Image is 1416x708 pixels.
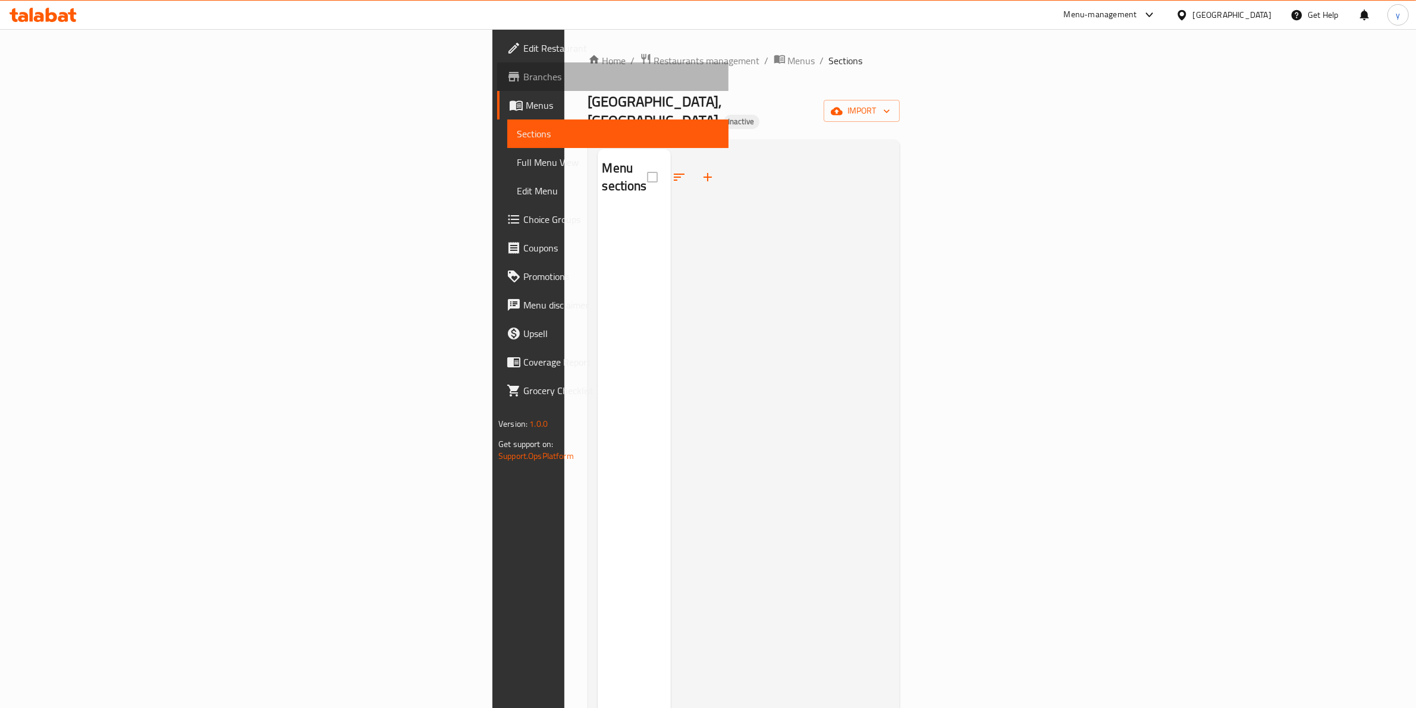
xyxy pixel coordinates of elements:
span: Promotions [523,269,720,284]
button: Add section [693,163,722,191]
a: Menus [497,91,729,119]
div: Inactive [724,115,759,129]
span: Choice Groups [523,212,720,226]
a: Menu disclaimer [497,291,729,319]
li: / [765,54,769,68]
span: Upsell [523,326,720,341]
a: Coverage Report [497,348,729,376]
a: Support.OpsPlatform [498,448,574,464]
span: Get support on: [498,436,553,452]
span: Full Menu View [517,155,720,169]
button: import [824,100,900,122]
span: Grocery Checklist [523,383,720,398]
span: Version: [498,416,528,432]
a: Sections [507,119,729,148]
a: Grocery Checklist [497,376,729,405]
a: Upsell [497,319,729,348]
span: Edit Restaurant [523,41,720,55]
a: Branches [497,62,729,91]
span: Sections [517,127,720,141]
span: Sections [829,54,863,68]
span: import [833,103,890,118]
span: Menu disclaimer [523,298,720,312]
a: Coupons [497,234,729,262]
a: Edit Menu [507,177,729,205]
span: Inactive [724,117,759,127]
div: [GEOGRAPHIC_DATA] [1193,8,1271,21]
span: y [1396,8,1400,21]
a: Menus [774,53,815,68]
span: Branches [523,70,720,84]
a: Full Menu View [507,148,729,177]
span: Edit Menu [517,184,720,198]
a: Edit Restaurant [497,34,729,62]
span: Coverage Report [523,355,720,369]
a: Choice Groups [497,205,729,234]
nav: Menu sections [598,206,671,215]
div: Menu-management [1064,8,1137,22]
span: Menus [526,98,720,112]
span: 1.0.0 [529,416,548,432]
li: / [820,54,824,68]
a: Promotions [497,262,729,291]
span: Coupons [523,241,720,255]
nav: breadcrumb [588,53,900,68]
span: Menus [788,54,815,68]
